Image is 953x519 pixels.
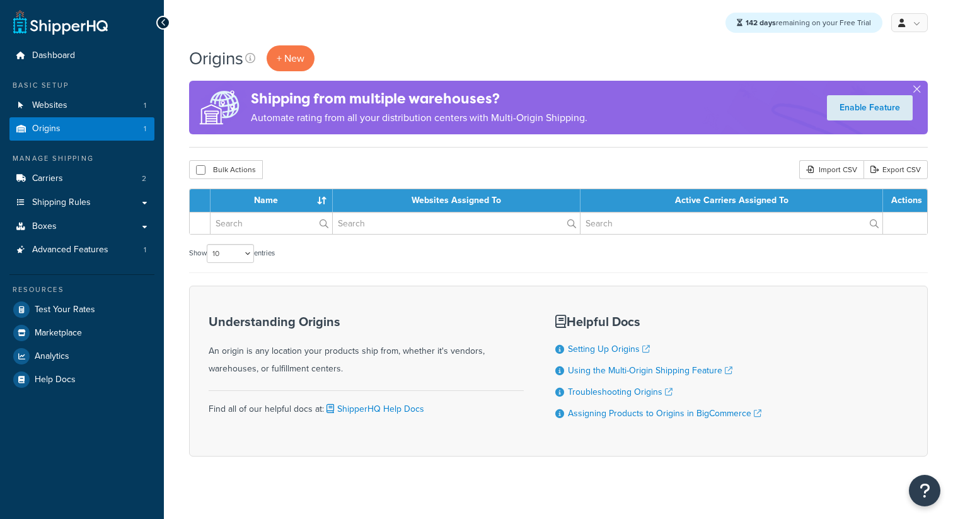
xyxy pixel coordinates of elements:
th: Name [211,189,333,212]
h4: Shipping from multiple warehouses? [251,88,587,109]
a: Analytics [9,345,154,368]
div: Basic Setup [9,80,154,91]
input: Search [580,213,882,234]
span: Help Docs [35,375,76,385]
th: Websites Assigned To [333,189,580,212]
a: Websites 1 [9,94,154,117]
button: Open Resource Center [909,475,940,506]
a: Advanced Features 1 [9,238,154,262]
li: Advanced Features [9,238,154,262]
a: ShipperHQ Help Docs [324,402,424,416]
a: Shipping Rules [9,191,154,214]
span: 1 [144,124,146,134]
span: + New [277,51,304,66]
a: Setting Up Origins [568,342,650,356]
div: An origin is any location your products ship from, whether it's vendors, warehouses, or fulfillme... [209,315,524,378]
select: Showentries [207,244,254,263]
th: Active Carriers Assigned To [580,189,883,212]
span: Boxes [32,221,57,232]
label: Show entries [189,244,275,263]
h1: Origins [189,46,243,71]
strong: 142 days [746,17,776,28]
div: Find all of our helpful docs at: [209,390,524,418]
span: Websites [32,100,67,111]
a: Marketplace [9,322,154,344]
div: Resources [9,284,154,295]
a: Origins 1 [9,117,154,141]
input: Search [333,213,580,234]
h3: Helpful Docs [555,315,761,329]
a: Using the Multi-Origin Shipping Feature [568,364,732,377]
a: Test Your Rates [9,298,154,321]
span: 1 [144,100,146,111]
a: Boxes [9,215,154,238]
th: Actions [883,189,927,212]
span: Origins [32,124,61,134]
img: ad-origins-multi-dfa493678c5a35abed25fd24b4b8a3fa3505936ce257c16c00bdefe2f3200be3.png [189,81,251,134]
a: Carriers 2 [9,167,154,190]
a: Enable Feature [827,95,913,120]
a: Assigning Products to Origins in BigCommerce [568,407,761,420]
h3: Understanding Origins [209,315,524,329]
span: Test Your Rates [35,305,95,315]
a: Help Docs [9,368,154,391]
a: ShipperHQ Home [13,9,108,35]
a: Export CSV [863,160,928,179]
span: 1 [144,245,146,255]
p: Automate rating from all your distribution centers with Multi-Origin Shipping. [251,109,587,127]
button: Bulk Actions [189,160,263,179]
a: + New [267,45,315,71]
input: Search [211,213,332,234]
span: Marketplace [35,328,82,339]
a: Troubleshooting Origins [568,385,673,399]
span: Dashboard [32,50,75,61]
div: remaining on your Free Trial [725,13,882,33]
span: Carriers [32,173,63,184]
li: Websites [9,94,154,117]
span: Advanced Features [32,245,108,255]
span: Shipping Rules [32,197,91,208]
a: Dashboard [9,44,154,67]
span: Analytics [35,351,69,362]
li: Origins [9,117,154,141]
li: Carriers [9,167,154,190]
span: 2 [142,173,146,184]
div: Import CSV [799,160,863,179]
div: Manage Shipping [9,153,154,164]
